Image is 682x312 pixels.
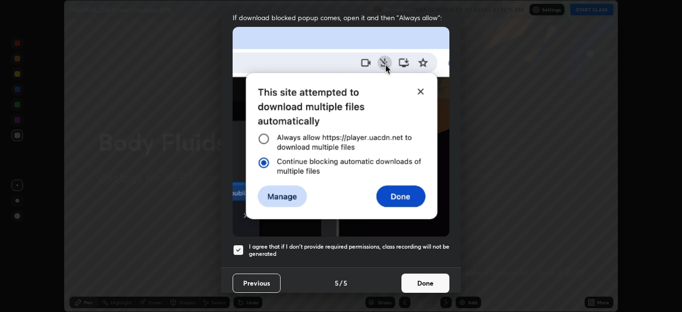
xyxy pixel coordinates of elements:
img: downloads-permission-blocked.gif [233,27,449,237]
h4: / [340,278,342,288]
h5: I agree that if I don't provide required permissions, class recording will not be generated [249,243,449,258]
button: Previous [233,274,281,293]
h4: 5 [343,278,347,288]
span: If download blocked popup comes, open it and then "Always allow": [233,13,449,22]
button: Done [401,274,449,293]
h4: 5 [335,278,339,288]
